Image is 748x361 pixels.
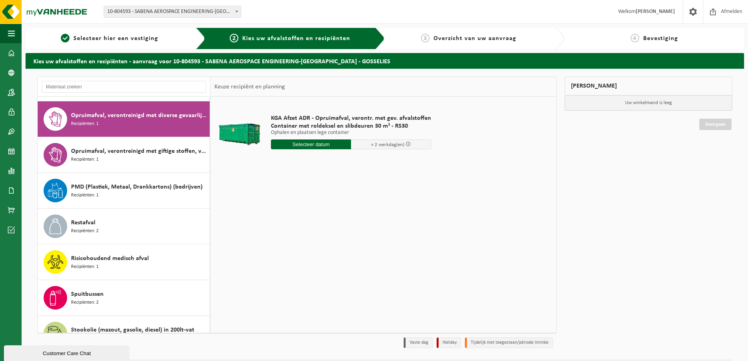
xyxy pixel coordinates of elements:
[38,244,210,280] button: Risicohoudend medisch afval Recipiënten: 1
[271,122,431,130] span: Container met roldeksel en slibdeuren 30 m³ - RS30
[433,35,516,42] span: Overzicht van uw aanvraag
[38,137,210,173] button: Opruimafval, verontreinigd met giftige stoffen, verpakt in vaten Recipiënten: 1
[242,35,350,42] span: Kies uw afvalstoffen en recipiënten
[104,6,241,17] span: 10-804593 - SABENA AEROSPACE ENGINEERING-CHARLEROI - GOSSELIES
[71,147,208,156] span: Opruimafval, verontreinigd met giftige stoffen, verpakt in vaten
[230,34,238,42] span: 2
[29,34,190,43] a: 1Selecteer hier een vestiging
[71,218,95,227] span: Restafval
[271,130,431,136] p: Ophalen en plaatsen lege container
[71,290,104,299] span: Spuitbussen
[38,173,210,209] button: PMD (Plastiek, Metaal, Drankkartons) (bedrijven) Recipiënten: 1
[61,34,69,42] span: 1
[643,35,678,42] span: Bevestiging
[71,325,194,335] span: Stookolie (mazout, gasolie, diesel) in 200lt-vat
[104,6,241,18] span: 10-804593 - SABENA AEROSPACE ENGINEERING-CHARLEROI - GOSSELIES
[465,337,553,348] li: Tijdelijk niet toegestaan/période limitée
[71,182,203,192] span: PMD (Plastiek, Metaal, Drankkartons) (bedrijven)
[71,299,99,306] span: Recipiënten: 2
[371,142,404,147] span: + 2 werkdag(en)
[26,53,744,68] h2: Kies uw afvalstoffen en recipiënten - aanvraag voor 10-804593 - SABENA AEROSPACE ENGINEERING-[GEO...
[71,111,208,120] span: Opruimafval, verontreinigd met diverse gevaarlijke afvalstoffen
[71,156,99,163] span: Recipiënten: 1
[38,209,210,244] button: Restafval Recipiënten: 2
[636,9,675,15] strong: [PERSON_NAME]
[437,337,461,348] li: Holiday
[404,337,433,348] li: Vaste dag
[631,34,639,42] span: 4
[71,263,99,271] span: Recipiënten: 1
[565,95,732,110] p: Uw winkelmand is leeg
[271,114,431,122] span: KGA Afzet ADR - Opruimafval, verontr. met gev. afvalstoffen
[210,77,289,97] div: Keuze recipiënt en planning
[421,34,430,42] span: 3
[71,192,99,199] span: Recipiënten: 1
[38,280,210,316] button: Spuitbussen Recipiënten: 2
[42,81,206,93] input: Materiaal zoeken
[71,120,99,128] span: Recipiënten: 1
[565,77,733,95] div: [PERSON_NAME]
[38,316,210,352] button: Stookolie (mazout, gasolie, diesel) in 200lt-vat
[699,119,732,130] a: Doorgaan
[71,227,99,235] span: Recipiënten: 2
[4,344,131,361] iframe: chat widget
[38,101,210,137] button: Opruimafval, verontreinigd met diverse gevaarlijke afvalstoffen Recipiënten: 1
[73,35,158,42] span: Selecteer hier een vestiging
[271,139,351,149] input: Selecteer datum
[71,254,149,263] span: Risicohoudend medisch afval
